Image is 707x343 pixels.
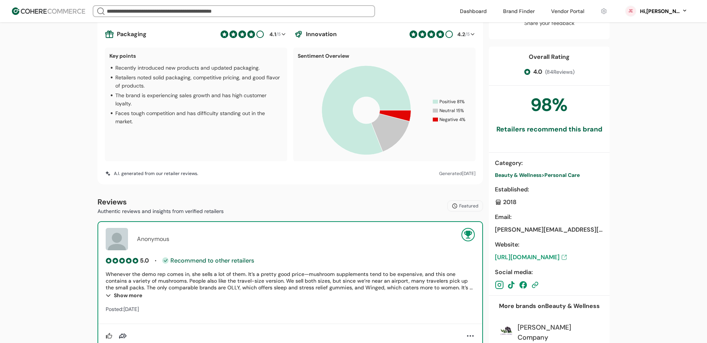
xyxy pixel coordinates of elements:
div: Share your feedback [496,19,602,27]
img: Cohere Logo [12,7,85,15]
button: Hi,[PERSON_NAME] [639,7,688,15]
span: Beauty & Wellness [495,172,541,178]
div: Email : [495,213,604,222]
div: 98 % [531,92,568,118]
div: Established : [495,185,604,194]
div: Social media : [495,268,604,277]
div: Category : [495,159,604,168]
span: ( 84 Reviews) [545,68,575,76]
div: 2018 [495,198,604,207]
div: Recommend to other retailers [162,257,254,264]
div: Anonymous [137,235,452,244]
span: 4.0 [533,67,542,76]
div: Generated [DATE] [439,170,476,177]
p: Faces tough competition and has difficulty standing out in the market. [115,109,283,126]
div: /5 [456,31,470,38]
a: Beauty & Wellness>Personal Care [495,171,604,179]
svg: 0 percent [625,6,636,17]
div: 4.2 [457,31,465,38]
span: Positive 81 % [439,98,465,105]
p: Retailers noted solid packaging, competitive pricing, and good flavor of products. [115,73,283,90]
div: Show more [106,291,475,300]
img: Brand Photo [498,323,515,339]
p: Key points [109,52,283,60]
p: Authentic reviews and insights from verified retailers [97,207,224,215]
div: Hi, [PERSON_NAME] [639,7,680,15]
div: Packaging [105,30,217,39]
span: Featured [459,203,479,209]
div: 5.0 [140,256,149,265]
div: Whenever the demo rep comes in, she sells a lot of them. It’s a pretty good price—mushroom supple... [106,271,475,291]
p: Sentiment Overview [298,52,471,60]
span: Personal Care [544,172,580,178]
b: Reviews [97,197,127,207]
div: A.I. generated from our retailer reviews. [105,170,198,177]
div: /5 [267,31,281,38]
span: • [155,257,156,264]
div: Posted: [DATE] [106,306,475,312]
div: Overall Rating [529,53,570,61]
p: Recently introduced new products and updated packaging. [115,64,260,72]
div: [PERSON_NAME] Company [518,323,601,343]
span: Neutral 15 % [439,107,464,114]
span: > [541,172,544,178]
div: Retailers recommend this brand [496,124,602,134]
div: Website : [495,240,604,249]
a: [URL][DOMAIN_NAME] [495,253,604,262]
span: Negative 4 % [439,116,466,123]
div: 4.1 [269,31,276,38]
div: Innovation [294,30,406,39]
div: [PERSON_NAME][EMAIL_ADDRESS][DOMAIN_NAME] [495,225,604,234]
div: More brands on Beauty & Wellness [499,302,600,311]
p: The brand is experiencing sales growth and has high customer loyalty. [115,91,283,108]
